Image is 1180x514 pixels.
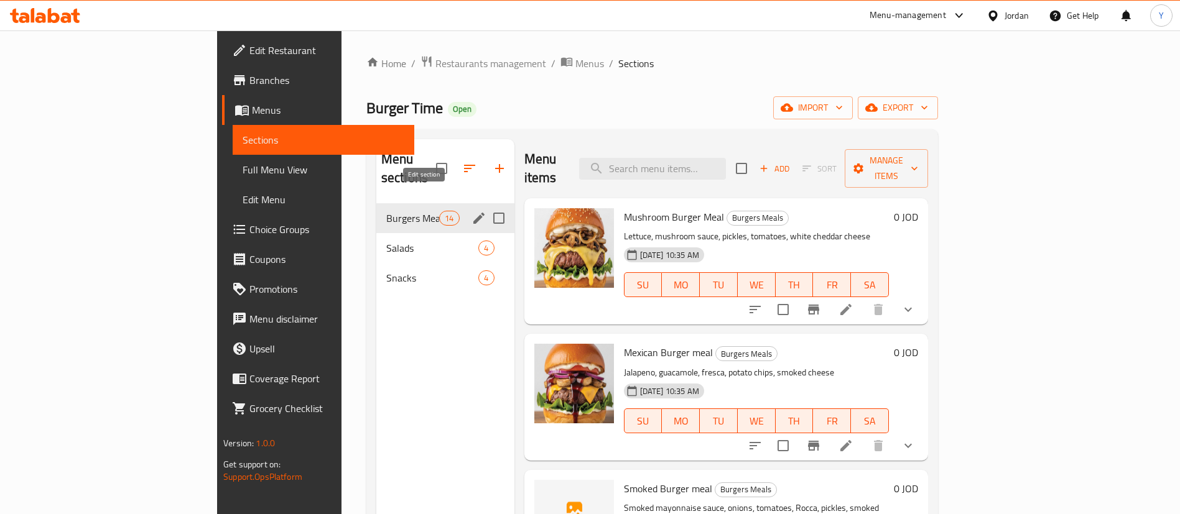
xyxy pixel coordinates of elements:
span: 4 [479,242,493,254]
button: delete [863,431,893,461]
h2: Menu items [524,150,564,187]
button: sort-choices [740,431,770,461]
div: items [439,211,459,226]
span: Get support on: [223,456,281,472]
span: MO [667,276,695,294]
span: Menus [252,103,404,117]
button: MO [662,272,700,297]
li: / [609,56,613,71]
button: Branch-specific-item [799,431,829,461]
span: Open [448,104,476,114]
span: Edit Restaurant [249,43,404,58]
span: Coverage Report [249,371,404,386]
input: search [579,158,726,180]
button: Branch-specific-item [799,295,829,324]
nav: Menu sections [376,198,514,298]
span: WE [743,276,771,294]
div: Burgers Meals [715,482,777,497]
span: Snacks [386,270,479,285]
button: Manage items [845,149,928,188]
span: TU [705,412,733,430]
div: items [478,241,494,255]
a: Menu disclaimer [222,304,414,334]
span: Full Menu View [243,162,404,177]
span: Coupons [249,252,404,267]
button: show more [893,295,923,324]
span: Y [1159,9,1164,22]
a: Sections [233,125,414,155]
span: FR [818,412,846,430]
nav: breadcrumb [366,55,938,71]
span: export [868,100,928,116]
p: Lettuce, mushroom sauce, pickles, tomatoes, white cheddar cheese [624,229,889,244]
button: WE [738,408,776,433]
span: SA [856,412,884,430]
span: Promotions [249,282,404,296]
button: FR [813,408,851,433]
button: Add [755,159,794,178]
button: delete [863,295,893,324]
p: Jalapeno, guacamole, fresca, potato chips, smoked cheese [624,365,889,380]
img: Mushroom Burger Meal [534,208,614,288]
button: SA [851,408,889,433]
span: Burgers Meals [727,211,788,225]
span: Select section first [794,159,845,178]
span: Burgers Meals [715,482,776,497]
button: sort-choices [740,295,770,324]
span: WE [743,412,771,430]
button: FR [813,272,851,297]
a: Full Menu View [233,155,414,185]
span: 1.0.0 [256,435,275,451]
img: Mexican Burger meal [534,344,614,423]
a: Choice Groups [222,214,414,244]
a: Upsell [222,334,414,364]
span: Salads [386,241,479,255]
div: items [478,270,494,285]
a: Grocery Checklist [222,393,414,423]
span: Sort sections [455,154,485,183]
span: MO [667,412,695,430]
span: Add [758,162,791,176]
span: Sections [243,132,404,147]
div: Salads4 [376,233,514,263]
span: Burgers Meals [386,211,439,226]
span: TU [705,276,733,294]
span: Upsell [249,341,404,356]
span: Mexican Burger meal [624,343,713,362]
div: Snacks4 [376,263,514,293]
a: Coverage Report [222,364,414,393]
button: TU [700,408,738,433]
button: SU [624,408,662,433]
a: Coupons [222,244,414,274]
a: Menus [222,95,414,125]
a: Promotions [222,274,414,304]
a: Edit Menu [233,185,414,214]
span: Edit Menu [243,192,404,207]
span: Select to update [770,433,796,459]
span: [DATE] 10:35 AM [635,385,704,397]
button: import [773,96,853,119]
a: Edit menu item [839,302,853,317]
span: 14 [440,213,458,224]
span: Select all sections [429,155,455,181]
a: Support.OpsPlatform [223,469,302,485]
div: Jordan [1005,9,1029,22]
button: WE [738,272,776,297]
button: TH [776,408,814,433]
span: Select section [728,155,755,181]
button: show more [893,431,923,461]
span: [DATE] 10:35 AM [635,249,704,261]
span: Mushroom Burger Meal [624,208,724,226]
button: SU [624,272,662,297]
div: Open [448,102,476,117]
span: Restaurants management [435,56,546,71]
span: 4 [479,272,493,284]
div: Burgers Meals14edit [376,203,514,233]
a: Restaurants management [420,55,546,71]
div: Menu-management [870,8,946,23]
button: Add section [485,154,514,183]
h6: 0 JOD [894,480,918,497]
